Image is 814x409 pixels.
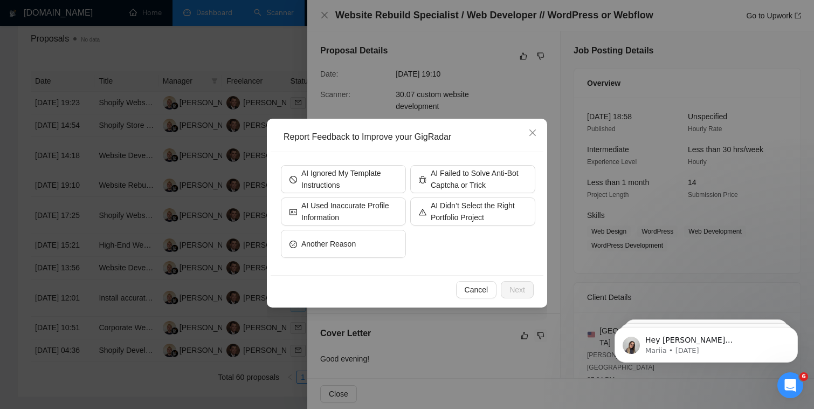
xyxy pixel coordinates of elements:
[301,238,356,250] span: Another Reason
[281,197,406,226] button: idcardAI Used Inaccurate Profile Information
[431,200,527,223] span: AI Didn’t Select the Right Portfolio Project
[518,119,547,148] button: Close
[598,304,814,380] iframe: Intercom notifications message
[799,372,808,381] span: 6
[289,207,297,215] span: idcard
[410,197,535,226] button: warningAI Didn’t Select the Right Portfolio Project
[301,167,397,191] span: AI Ignored My Template Instructions
[456,281,497,298] button: Cancel
[501,281,534,298] button: Next
[289,175,297,183] span: stop
[431,167,527,191] span: AI Failed to Solve Anti-Bot Captcha or Trick
[410,165,535,193] button: bugAI Failed to Solve Anti-Bot Captcha or Trick
[284,131,538,143] div: Report Feedback to Improve your GigRadar
[281,230,406,258] button: frownAnother Reason
[301,200,397,223] span: AI Used Inaccurate Profile Information
[777,372,803,398] iframe: Intercom live chat
[419,207,426,215] span: warning
[281,165,406,193] button: stopAI Ignored My Template Instructions
[528,128,537,137] span: close
[419,175,426,183] span: bug
[289,240,297,248] span: frown
[465,284,488,296] span: Cancel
